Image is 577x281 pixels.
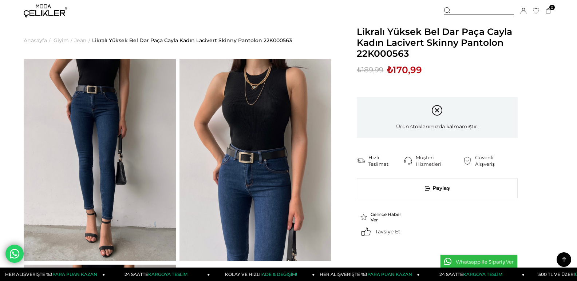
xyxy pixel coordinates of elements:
[24,59,176,261] img: Likralı Yüksek Bel Dar Paça Cayla Kadın Lacivert Skinny Pantolon 22K000563
[24,22,47,59] a: Anasayfa
[546,8,551,14] a: 0
[52,272,97,277] span: PARA PUAN KAZAN
[261,272,297,277] span: İADE & DEĞİŞİM!
[210,268,315,281] a: KOLAY VE HIZLIİADE & DEĞİŞİM!
[24,22,52,59] li: >
[315,268,420,281] a: HER ALIŞVERİŞTE %3PARA PUAN KAZAN
[357,64,383,75] span: ₺189,99
[54,22,74,59] li: >
[416,154,463,167] div: Müşteri Hizmetleri
[148,272,187,277] span: KARGOYA TESLİM
[357,97,518,138] div: Ürün stoklarımızda kalmamıştır.
[420,268,525,281] a: 24 SAATTEKARGOYA TESLİM
[404,157,412,165] img: call-center.png
[24,4,67,17] img: logo
[74,22,92,59] li: >
[360,212,407,222] a: Gelince Haber Ver
[357,178,517,198] span: Paylaş
[357,157,365,165] img: shipping.png
[475,154,518,167] div: Güvenli Alışveriş
[440,254,518,269] a: Whatsapp ile Sipariş Ver
[463,272,502,277] span: KARGOYA TESLİM
[179,59,332,261] img: Likralı Yüksek Bel Dar Paça Cayla Kadın Lacivert Skinny Pantolon 22K000563
[92,22,292,59] a: Likralı Yüksek Bel Dar Paça Cayla Kadın Lacivert Skinny Pantolon 22K000563
[549,5,555,10] span: 0
[74,22,87,59] a: Jean
[375,228,400,235] span: Tavsiye Et
[387,64,422,75] span: ₺170,99
[368,154,404,167] div: Hızlı Teslimat
[463,157,471,165] img: security.png
[371,212,407,222] span: Gelince Haber Ver
[367,272,412,277] span: PARA PUAN KAZAN
[54,22,69,59] a: Giyim
[105,268,210,281] a: 24 SAATTEKARGOYA TESLİM
[357,26,518,59] span: Likralı Yüksek Bel Dar Paça Cayla Kadın Lacivert Skinny Pantolon 22K000563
